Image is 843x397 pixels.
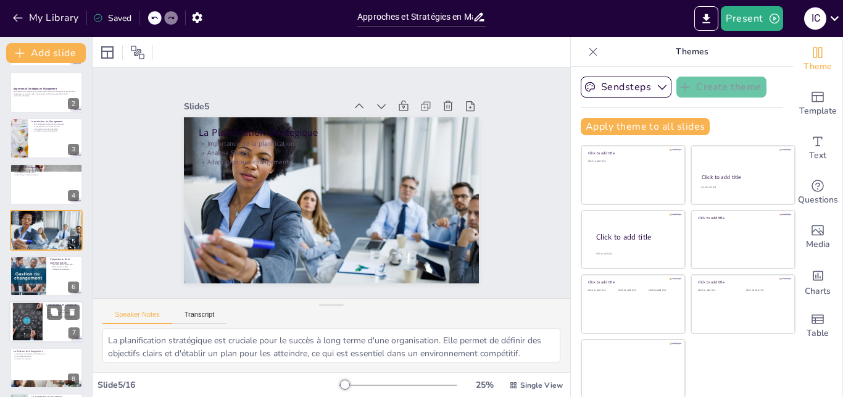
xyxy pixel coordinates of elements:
p: Communication claire [14,355,79,357]
p: Environnement de travail engageant [46,316,80,319]
span: Position [130,45,145,60]
div: 2 [68,98,79,109]
button: Sendsteps [581,77,671,98]
p: Introduction au Management [31,120,79,123]
div: 6 [10,256,83,296]
button: Export to PowerPoint [694,6,718,31]
span: Charts [805,285,831,298]
input: Insert title [357,8,473,26]
p: Le management coordonne les ressources [31,123,79,125]
div: 8 [10,348,83,388]
div: I C [804,7,826,30]
button: Delete Slide [65,305,80,320]
button: Transcript [172,311,227,324]
div: 4 [10,164,83,204]
div: 2 [10,72,83,112]
div: Click to add title [588,280,676,285]
p: Generated with [URL] [14,94,79,97]
p: La Motivation des Employés [46,303,80,307]
div: Get real-time input from your audience [793,170,842,215]
p: Communication comme pilier [50,264,79,266]
p: Avantages et inconvénients [14,172,79,174]
div: Click to add text [588,289,616,292]
div: Click to add title [698,215,786,220]
p: Les Styles de Management [14,165,79,169]
div: 7 [69,328,80,339]
div: Layout [98,43,117,62]
button: I C [804,6,826,31]
button: Create theme [676,77,766,98]
button: Apply theme to all slides [581,118,710,135]
div: 4 [68,190,79,201]
div: Click to add body [596,252,674,255]
div: Click to add title [702,173,784,181]
p: Importance de la planification [14,215,79,217]
div: Change the overall theme [793,37,842,81]
div: Click to add text [701,186,783,189]
div: 3 [10,118,83,159]
textarea: La planification stratégique est cruciale pour le succès à long terme d'une organisation. Elle pe... [102,328,560,362]
button: My Library [9,8,84,28]
span: Media [806,238,830,251]
div: Click to add text [588,160,676,163]
div: 5 [68,236,79,247]
div: Slide 5 [184,101,346,112]
div: 5 [10,210,83,251]
p: Adaptation aux changements [14,220,79,222]
button: Add slide [6,43,86,63]
p: Adaptation aux changements [199,157,464,167]
p: La planification est une fonction clé [31,125,79,128]
div: Add ready made slides [793,81,842,126]
div: Click to add text [746,289,785,292]
span: Single View [520,380,563,390]
div: Click to add text [649,289,676,292]
p: Themes [603,37,781,67]
p: La Planification Stratégique [199,125,464,139]
span: Table [807,327,829,340]
p: Facteurs de motivation [46,309,80,312]
div: Click to add title [596,232,675,242]
button: Present [721,6,783,31]
button: Speaker Notes [102,311,172,324]
div: Add images, graphics, shapes or video [793,215,842,259]
p: Cette présentation explore les principes fondamentaux du management, les approches stratégiques e... [14,90,79,94]
p: Théories de [PERSON_NAME] et [PERSON_NAME] [46,311,80,316]
p: La Planification Stratégique [14,212,79,215]
p: Le contrôle assure la conformité [31,130,79,132]
div: 25 % [470,379,499,391]
div: Add a table [793,304,842,348]
span: Template [799,104,837,118]
p: Trois styles de management principaux [14,169,79,172]
span: Questions [798,193,838,207]
div: Add charts and graphs [793,259,842,304]
p: Analyse SWOT [14,217,79,220]
div: Slide 5 / 16 [98,379,339,391]
div: Click to add title [588,151,676,156]
p: L'Importance de la Communication [50,257,79,264]
div: 3 [68,144,79,155]
strong: Approches et Stratégies en Management [14,87,57,90]
p: Importance de la planification [199,139,464,148]
div: Click to add text [618,289,646,292]
span: Theme [804,60,832,73]
p: Soutien aux employés [14,357,79,360]
p: L'organisation structure les efforts [31,128,79,130]
div: Click to add title [698,280,786,285]
button: Duplicate Slide [47,305,62,320]
div: Add text boxes [793,126,842,170]
div: 8 [68,374,79,385]
div: Saved [93,12,131,24]
div: 7 [9,301,83,343]
p: Analyse SWOT [199,148,464,157]
div: Click to add text [698,289,737,292]
p: Collaboration améliorée [50,268,79,270]
div: 6 [68,282,79,293]
p: Importance de la gestion du changement [14,353,79,355]
span: Text [809,149,826,162]
p: La Gestion du Changement [14,349,79,353]
p: Résolution des conflits [50,265,79,268]
p: Choix du style selon le contexte [14,173,79,176]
